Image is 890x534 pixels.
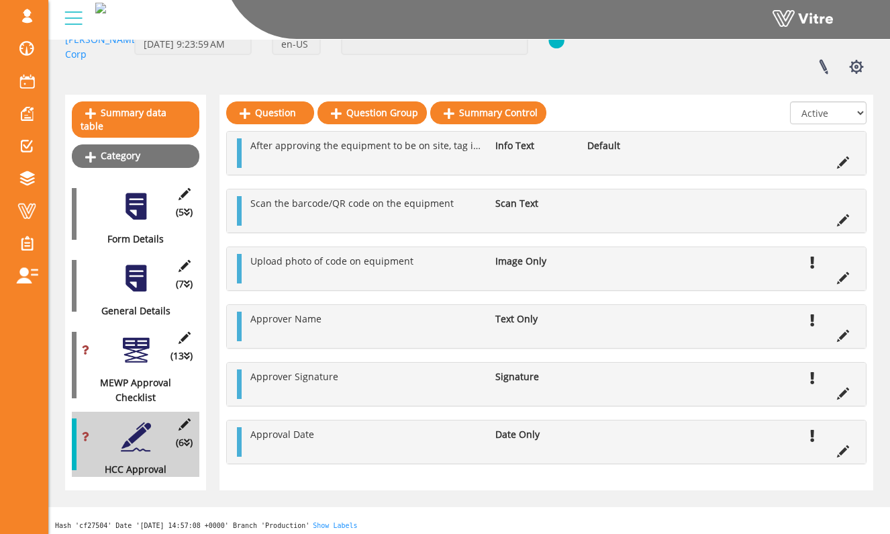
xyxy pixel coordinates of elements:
[489,254,581,269] li: Image Only
[226,101,314,124] a: Question
[489,427,581,442] li: Date Only
[250,197,454,210] span: Scan the barcode/QR code on the equipment
[250,255,413,267] span: Upload photo of code on equipment
[72,304,189,318] div: General Details
[250,428,314,441] span: Approval Date
[176,205,193,220] span: (5 )
[55,522,309,529] span: Hash 'cf27504' Date '[DATE] 14:57:08 +0000' Branch 'Production'
[489,369,581,384] li: Signature
[430,101,546,124] a: Summary Control
[489,196,581,211] li: Scan Text
[250,139,791,152] span: After approving the equipment to be on site, tag it with a barcode/QR code and upload a photo of ...
[250,312,322,325] span: Approver Name
[95,3,106,13] img: 145bab0d-ac9d-4db8-abe7-48df42b8fa0a.png
[72,232,189,247] div: Form Details
[72,462,189,477] div: HCC Approval
[72,144,199,167] a: Category
[548,32,564,49] img: yes
[313,522,357,529] a: Show Labels
[581,138,673,153] li: Default
[250,370,338,383] span: Approver Signature
[489,138,581,153] li: Info Text
[176,277,193,292] span: (7 )
[317,101,427,124] a: Question Group
[72,375,189,405] div: MEWP Approval Checklist
[170,349,193,363] span: (13 )
[489,312,581,326] li: Text Only
[176,435,193,450] span: (6 )
[72,101,199,138] a: Summary data table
